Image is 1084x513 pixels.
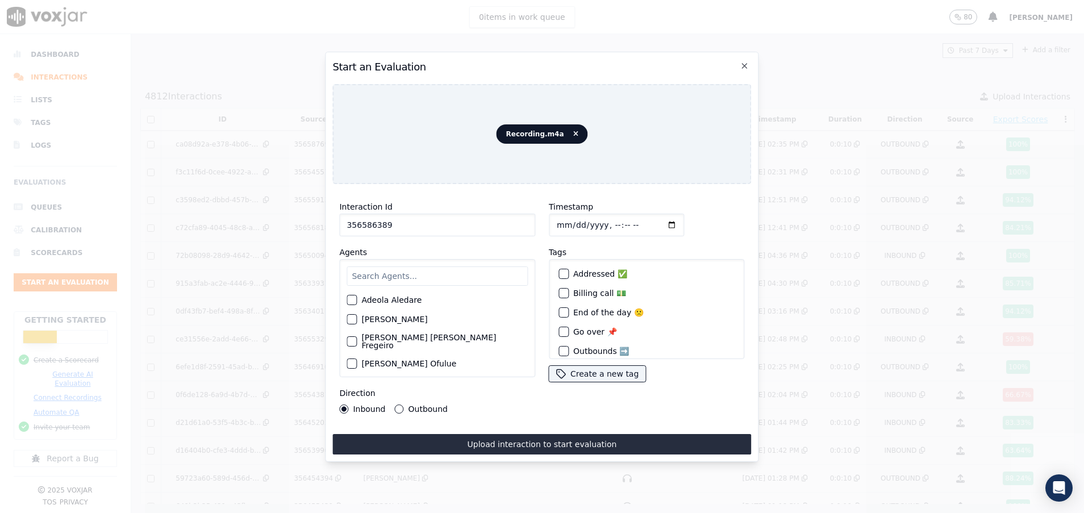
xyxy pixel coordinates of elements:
label: Addressed ✅ [573,270,627,278]
label: Outbounds ➡️ [573,347,629,355]
label: Interaction Id [339,202,392,211]
span: Recording.m4a [497,124,588,144]
label: Inbound [353,405,385,413]
label: Outbound [408,405,448,413]
input: reference id, file name, etc [339,214,535,236]
label: [PERSON_NAME] [361,315,427,323]
label: [PERSON_NAME] [PERSON_NAME] Fregeiro [361,333,528,349]
input: Search Agents... [347,266,528,286]
label: Adeola Aledare [361,296,422,304]
label: Billing call 💵 [573,289,626,297]
label: Direction [339,389,375,398]
label: End of the day 🙁 [573,308,644,316]
label: Tags [549,248,566,257]
label: [PERSON_NAME] Ofulue [361,360,456,368]
button: Upload interaction to start evaluation [332,434,751,454]
label: Agents [339,248,367,257]
button: Create a new tag [549,366,645,382]
h2: Start an Evaluation [332,59,751,75]
div: Open Intercom Messenger [1045,474,1073,502]
label: Go over 📌 [573,328,617,336]
label: Timestamp [549,202,593,211]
